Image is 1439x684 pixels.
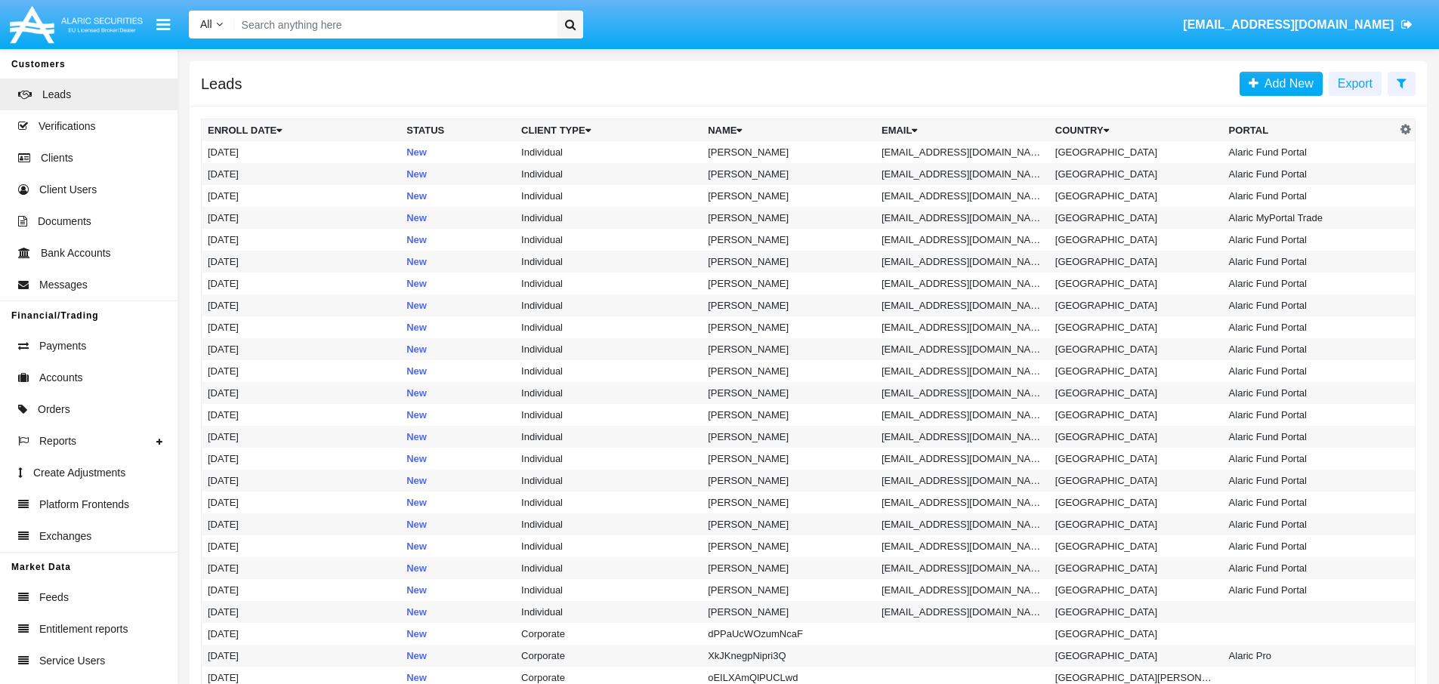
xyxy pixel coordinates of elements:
[202,491,401,513] td: [DATE]
[875,316,1049,338] td: [EMAIL_ADDRESS][DOMAIN_NAME]
[875,601,1049,623] td: [EMAIL_ADDRESS][DOMAIN_NAME]
[702,557,875,579] td: [PERSON_NAME]
[39,119,95,134] span: Verifications
[702,251,875,273] td: [PERSON_NAME]
[702,535,875,557] td: [PERSON_NAME]
[875,404,1049,426] td: [EMAIL_ADDRESS][DOMAIN_NAME]
[400,316,515,338] td: New
[400,404,515,426] td: New
[875,251,1049,273] td: [EMAIL_ADDRESS][DOMAIN_NAME]
[1049,557,1223,579] td: [GEOGRAPHIC_DATA]
[1049,601,1223,623] td: [GEOGRAPHIC_DATA]
[1223,426,1397,448] td: Alaric Fund Portal
[1223,229,1397,251] td: Alaric Fund Portal
[702,141,875,163] td: [PERSON_NAME]
[875,513,1049,535] td: [EMAIL_ADDRESS][DOMAIN_NAME]
[1049,382,1223,404] td: [GEOGRAPHIC_DATA]
[1049,338,1223,360] td: [GEOGRAPHIC_DATA]
[202,645,401,667] td: [DATE]
[515,535,702,557] td: Individual
[1223,645,1397,667] td: Alaric Pro
[702,404,875,426] td: [PERSON_NAME]
[234,11,552,39] input: Search
[1049,294,1223,316] td: [GEOGRAPHIC_DATA]
[38,214,91,230] span: Documents
[202,338,401,360] td: [DATE]
[515,382,702,404] td: Individual
[1049,207,1223,229] td: [GEOGRAPHIC_DATA]
[201,78,242,90] h5: Leads
[200,18,212,30] span: All
[39,182,97,198] span: Client Users
[39,590,69,605] span: Feeds
[875,382,1049,404] td: [EMAIL_ADDRESS][DOMAIN_NAME]
[702,470,875,491] td: [PERSON_NAME]
[202,426,401,448] td: [DATE]
[1049,426,1223,448] td: [GEOGRAPHIC_DATA]
[202,535,401,557] td: [DATE]
[1223,513,1397,535] td: Alaric Fund Portal
[1183,18,1394,31] span: [EMAIL_ADDRESS][DOMAIN_NAME]
[515,119,702,142] th: Client Type
[515,579,702,601] td: Individual
[875,470,1049,491] td: [EMAIL_ADDRESS][DOMAIN_NAME]
[875,426,1049,448] td: [EMAIL_ADDRESS][DOMAIN_NAME]
[400,382,515,404] td: New
[515,601,702,623] td: Individual
[515,470,702,491] td: Individual
[875,185,1049,207] td: [EMAIL_ADDRESS][DOMAIN_NAME]
[1223,119,1397,142] th: Portal
[400,470,515,491] td: New
[400,535,515,557] td: New
[515,338,702,360] td: Individual
[1049,141,1223,163] td: [GEOGRAPHIC_DATA]
[400,229,515,251] td: New
[1338,77,1373,90] span: Export
[202,448,401,470] td: [DATE]
[1223,338,1397,360] td: Alaric Fund Portal
[702,579,875,601] td: [PERSON_NAME]
[515,426,702,448] td: Individual
[400,251,515,273] td: New
[515,229,702,251] td: Individual
[515,163,702,185] td: Individual
[702,163,875,185] td: [PERSON_NAME]
[515,491,702,513] td: Individual
[1049,229,1223,251] td: [GEOGRAPHIC_DATA]
[1049,513,1223,535] td: [GEOGRAPHIC_DATA]
[1223,185,1397,207] td: Alaric Fund Portal
[702,601,875,623] td: [PERSON_NAME]
[400,141,515,163] td: New
[39,338,86,354] span: Payments
[875,273,1049,294] td: [EMAIL_ADDRESS][DOMAIN_NAME]
[8,2,145,47] img: Logo image
[1049,448,1223,470] td: [GEOGRAPHIC_DATA]
[875,491,1049,513] td: [EMAIL_ADDRESS][DOMAIN_NAME]
[400,557,515,579] td: New
[515,251,702,273] td: Individual
[1223,163,1397,185] td: Alaric Fund Portal
[39,433,76,449] span: Reports
[515,513,702,535] td: Individual
[515,404,702,426] td: Individual
[875,163,1049,185] td: [EMAIL_ADDRESS][DOMAIN_NAME]
[702,426,875,448] td: [PERSON_NAME]
[1049,470,1223,491] td: [GEOGRAPHIC_DATA]
[39,621,128,637] span: Entitlement reports
[1049,273,1223,294] td: [GEOGRAPHIC_DATA]
[702,360,875,382] td: [PERSON_NAME]
[1176,4,1420,46] a: [EMAIL_ADDRESS][DOMAIN_NAME]
[41,150,73,166] span: Clients
[702,119,875,142] th: Name
[39,277,88,293] span: Messages
[702,185,875,207] td: [PERSON_NAME]
[39,370,83,386] span: Accounts
[1223,404,1397,426] td: Alaric Fund Portal
[400,273,515,294] td: New
[702,229,875,251] td: [PERSON_NAME]
[202,273,401,294] td: [DATE]
[875,557,1049,579] td: [EMAIL_ADDRESS][DOMAIN_NAME]
[400,426,515,448] td: New
[1049,119,1223,142] th: Country
[875,141,1049,163] td: [EMAIL_ADDRESS][DOMAIN_NAME]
